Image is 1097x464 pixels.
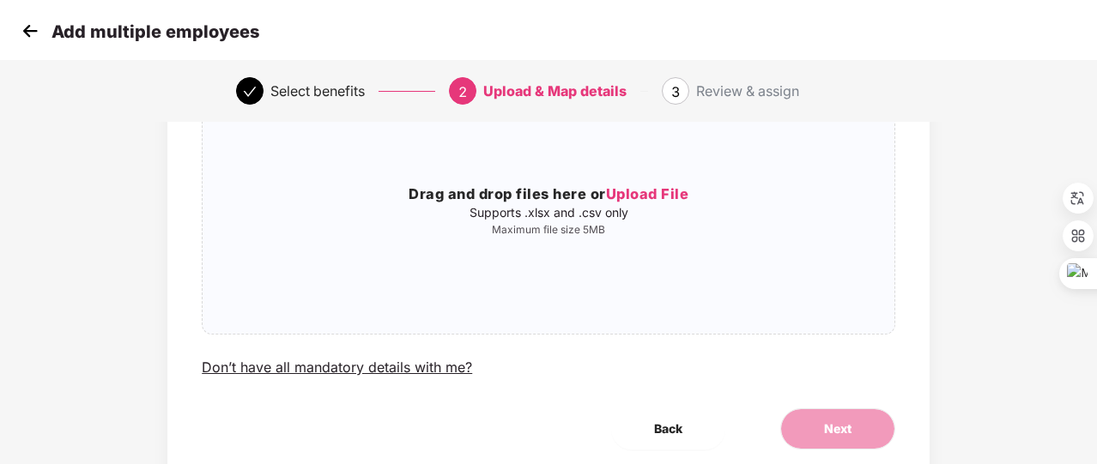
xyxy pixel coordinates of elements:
[654,419,682,438] span: Back
[270,77,365,105] div: Select benefits
[606,185,689,202] span: Upload File
[780,408,895,449] button: Next
[243,85,257,99] span: check
[671,83,680,100] span: 3
[483,77,627,105] div: Upload & Map details
[611,408,725,449] button: Back
[203,223,894,237] p: Maximum file size 5MB
[52,21,259,42] p: Add multiple employees
[17,18,43,44] img: svg+xml;base64,PHN2ZyB4bWxucz0iaHR0cDovL3d3dy53My5vcmcvMjAwMC9zdmciIHdpZHRoPSIzMCIgaGVpZ2h0PSIzMC...
[203,87,894,334] span: Drag and drop files here orUpload FileSupports .xlsx and .csv onlyMaximum file size 5MB
[203,206,894,220] p: Supports .xlsx and .csv only
[203,184,894,206] h3: Drag and drop files here or
[458,83,467,100] span: 2
[202,359,472,377] div: Don’t have all mandatory details with me?
[696,77,799,105] div: Review & assign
